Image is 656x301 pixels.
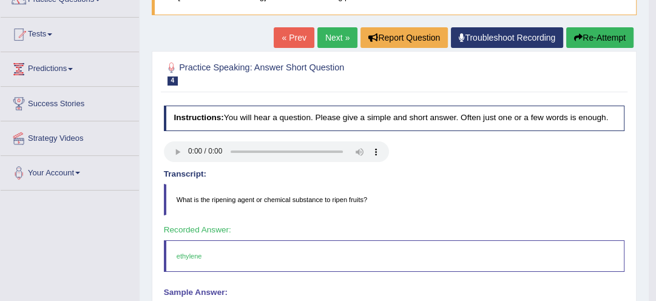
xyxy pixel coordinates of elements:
h4: Sample Answer: [164,288,625,297]
button: Report Question [360,27,448,48]
h4: Transcript: [164,170,625,179]
span: 4 [167,76,178,86]
a: Strategy Videos [1,121,139,152]
a: « Prev [274,27,314,48]
button: Re-Attempt [566,27,634,48]
a: Success Stories [1,87,139,117]
h4: You will hear a question. Please give a simple and short answer. Often just one or a few words is... [164,106,625,131]
h4: Recorded Answer: [164,226,625,235]
b: Instructions: [174,113,223,122]
a: Troubleshoot Recording [451,27,563,48]
a: Tests [1,18,139,48]
blockquote: ethylene [164,240,625,272]
blockquote: What is the ripening agent or chemical substance to ripen fruits? [164,184,625,215]
a: Next » [317,27,357,48]
h2: Practice Speaking: Answer Short Question [164,60,450,86]
a: Your Account [1,156,139,186]
a: Predictions [1,52,139,83]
